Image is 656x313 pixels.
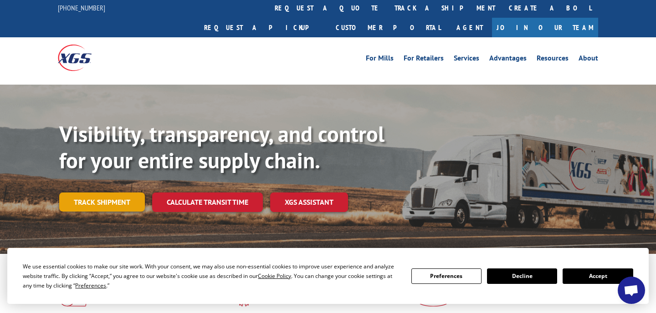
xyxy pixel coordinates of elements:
button: Decline [487,268,557,284]
a: About [579,55,598,65]
a: Calculate transit time [152,192,263,212]
div: We use essential cookies to make our site work. With your consent, we may also use non-essential ... [23,262,400,290]
button: Accept [563,268,633,284]
span: Cookie Policy [258,272,291,280]
a: Join Our Team [492,18,598,37]
a: Advantages [489,55,527,65]
span: Preferences [75,282,106,289]
button: Preferences [411,268,482,284]
a: Services [454,55,479,65]
a: Request a pickup [197,18,329,37]
a: Customer Portal [329,18,447,37]
a: Track shipment [59,192,145,212]
a: Open chat [618,277,645,304]
div: Cookie Consent Prompt [7,248,649,304]
a: Agent [447,18,492,37]
a: Resources [537,55,569,65]
a: XGS ASSISTANT [270,192,348,212]
a: [PHONE_NUMBER] [58,3,105,12]
a: For Retailers [404,55,444,65]
b: Visibility, transparency, and control for your entire supply chain. [59,120,384,174]
a: For Mills [366,55,394,65]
